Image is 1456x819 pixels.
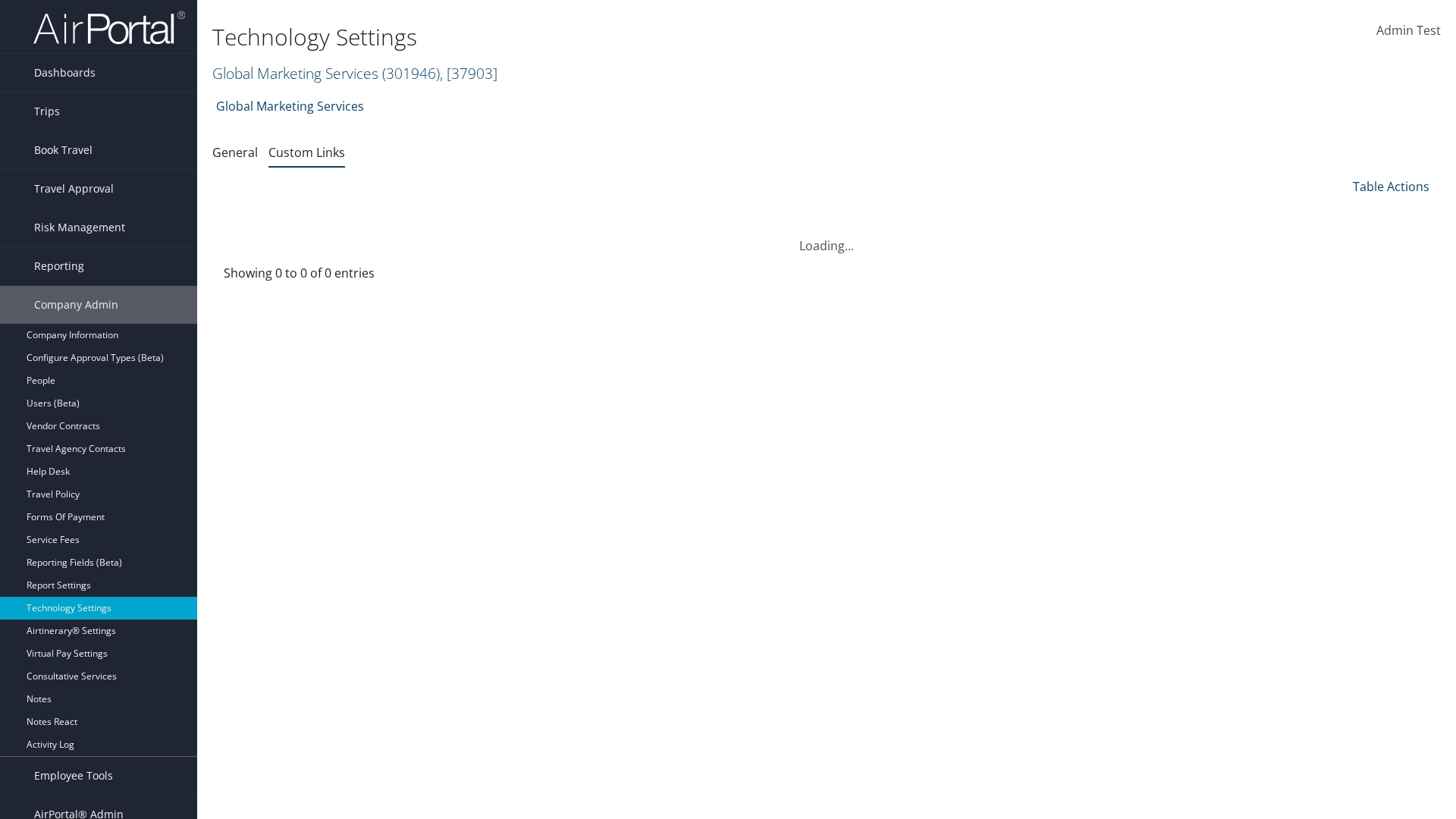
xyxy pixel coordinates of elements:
[224,264,508,290] div: Showing 0 to 0 of 0 entries
[34,757,113,795] span: Employee Tools
[1353,178,1429,195] a: Table Actions
[34,131,93,169] span: Book Travel
[34,286,118,324] span: Company Admin
[216,91,364,121] a: Global Marketing Services
[212,144,258,161] a: General
[382,63,440,83] span: ( 301946 )
[34,209,125,246] span: Risk Management
[33,10,185,45] img: airportal-logo.png
[212,63,497,83] a: Global Marketing Services
[268,144,345,161] a: Custom Links
[34,247,84,285] span: Reporting
[34,170,114,208] span: Travel Approval
[1376,8,1441,55] a: Admin Test
[440,63,497,83] span: , [ 37903 ]
[34,93,60,130] span: Trips
[1376,22,1441,39] span: Admin Test
[34,54,96,92] span: Dashboards
[212,21,1031,53] h1: Technology Settings
[212,218,1441,255] div: Loading...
